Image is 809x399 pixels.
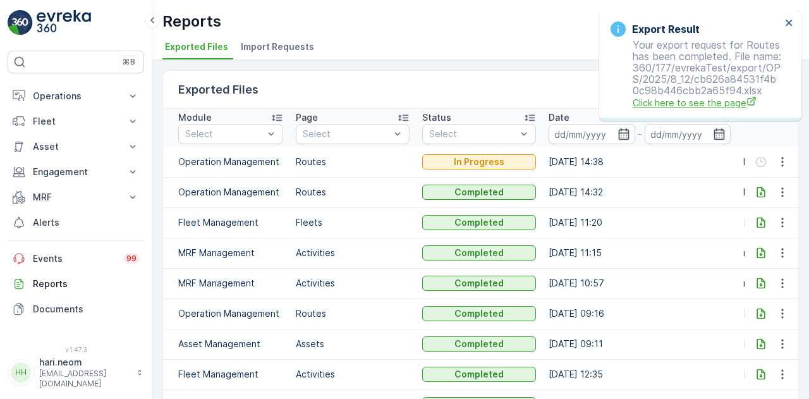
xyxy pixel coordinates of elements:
[454,186,504,199] p: Completed
[178,81,259,99] p: Exported Files
[33,115,119,128] p: Fleet
[542,238,737,268] td: [DATE] 11:15
[289,359,416,390] td: Activities
[33,216,139,229] p: Alerts
[39,356,130,369] p: hari.neom
[422,154,536,169] button: In Progress
[11,362,31,383] div: HH
[185,128,264,140] p: Select
[163,147,289,177] td: Operation Management
[37,10,91,35] img: logo_light-DOdMpM7g.png
[178,111,212,124] p: Module
[8,159,144,185] button: Engagement
[8,185,144,210] button: MRF
[611,39,781,109] p: Your export request for Routes has been completed. File name: 360/177/evrekaTest/export/OPS/2025/...
[8,346,144,353] span: v 1.47.3
[163,207,289,238] td: Fleet Management
[163,329,289,359] td: Asset Management
[33,252,116,265] p: Events
[289,207,416,238] td: Fleets
[549,111,569,124] p: Date
[241,40,314,53] span: Import Requests
[422,306,536,321] button: Completed
[165,40,228,53] span: Exported Files
[33,166,119,178] p: Engagement
[33,90,119,102] p: Operations
[454,368,504,381] p: Completed
[429,128,516,140] p: Select
[8,134,144,159] button: Asset
[645,124,731,144] input: dd/mm/yyyy
[422,215,536,230] button: Completed
[785,18,794,30] button: close
[542,268,737,298] td: [DATE] 10:57
[296,111,318,124] p: Page
[422,111,451,124] p: Status
[542,329,737,359] td: [DATE] 09:11
[33,191,119,204] p: MRF
[422,276,536,291] button: Completed
[542,147,737,177] td: [DATE] 14:38
[123,57,135,67] p: ⌘B
[163,177,289,207] td: Operation Management
[454,156,504,168] p: In Progress
[162,11,221,32] p: Reports
[422,336,536,352] button: Completed
[454,216,504,229] p: Completed
[8,356,144,389] button: HHhari.neom[EMAIL_ADDRESS][DOMAIN_NAME]
[542,207,737,238] td: [DATE] 11:20
[289,177,416,207] td: Routes
[8,83,144,109] button: Operations
[8,210,144,235] a: Alerts
[422,367,536,382] button: Completed
[163,359,289,390] td: Fleet Management
[8,109,144,134] button: Fleet
[303,128,390,140] p: Select
[33,278,139,290] p: Reports
[163,268,289,298] td: MRF Management
[289,329,416,359] td: Assets
[33,303,139,316] p: Documents
[422,245,536,261] button: Completed
[289,238,416,268] td: Activities
[632,21,700,37] h3: Export Result
[549,124,635,144] input: dd/mm/yyyy
[289,298,416,329] td: Routes
[8,297,144,322] a: Documents
[289,147,416,177] td: Routes
[454,277,504,290] p: Completed
[33,140,119,153] p: Asset
[638,126,642,142] p: -
[126,253,137,264] p: 99
[454,307,504,320] p: Completed
[542,359,737,390] td: [DATE] 12:35
[422,185,536,200] button: Completed
[454,338,504,350] p: Completed
[163,238,289,268] td: MRF Management
[289,268,416,298] td: Activities
[542,177,737,207] td: [DATE] 14:32
[542,298,737,329] td: [DATE] 09:16
[8,10,33,35] img: logo
[8,246,144,271] a: Events99
[163,298,289,329] td: Operation Management
[454,247,504,259] p: Completed
[8,271,144,297] a: Reports
[633,96,781,109] a: Click here to see the page
[39,369,130,389] p: [EMAIL_ADDRESS][DOMAIN_NAME]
